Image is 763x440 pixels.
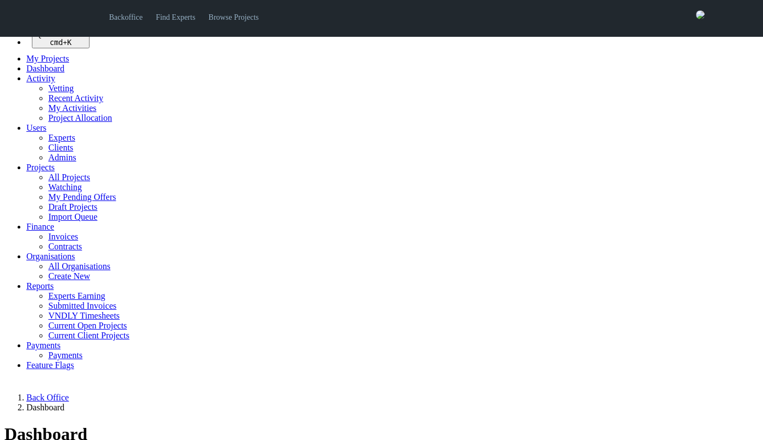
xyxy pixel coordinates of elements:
button: Quick search... cmd+K [32,29,90,48]
a: My Pending Offers [48,192,116,202]
a: VNDLY Timesheets [48,311,120,320]
kbd: K [67,38,71,47]
kbd: cmd [49,38,63,47]
a: Finance [26,222,54,231]
a: Submitted Invoices [48,301,116,310]
a: Payments [26,341,60,350]
a: Current Client Projects [48,331,130,340]
img: 0421c9a1-ac87-4857-a63f-b59ed7722763-normal.jpeg [696,10,705,19]
a: Back Office [26,393,69,402]
a: Experts Earning [48,291,105,300]
a: Create New [48,271,90,281]
a: Feature Flags [26,360,74,370]
a: Import Queue [48,212,97,221]
a: All Organisations [48,261,110,271]
a: My Activities [48,103,97,113]
a: Payments [48,350,82,360]
a: My Projects [26,54,69,63]
a: Reports [26,281,54,291]
a: Experts [48,133,75,142]
a: Invoices [48,232,78,241]
a: Recent Activity [48,93,103,103]
a: Contracts [48,242,82,251]
a: Clients [48,143,73,152]
a: Projects [26,163,55,172]
a: Dashboard [26,64,64,73]
a: Project Allocation [48,113,112,122]
div: + [36,38,85,47]
a: Vetting [48,83,74,93]
a: Draft Projects [48,202,97,211]
li: Dashboard [26,403,759,413]
a: All Projects [48,172,90,182]
a: Admins [48,153,76,162]
a: Activity [26,74,55,83]
a: Current Open Projects [48,321,127,330]
a: Watching [48,182,82,192]
a: Users [26,123,46,132]
a: Organisations [26,252,75,261]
